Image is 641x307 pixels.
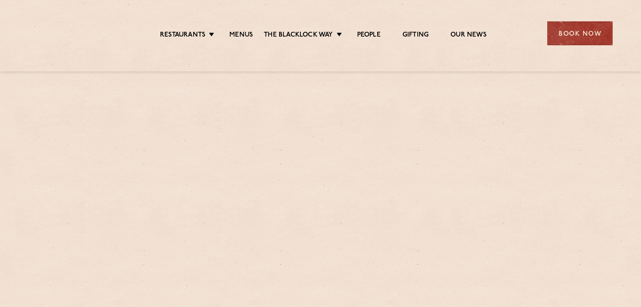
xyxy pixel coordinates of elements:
[450,31,487,40] a: Our News
[28,8,104,58] img: svg%3E
[547,21,613,45] div: Book Now
[229,31,253,40] a: Menus
[160,31,205,40] a: Restaurants
[357,31,381,40] a: People
[402,31,429,40] a: Gifting
[264,31,333,40] a: The Blacklock Way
